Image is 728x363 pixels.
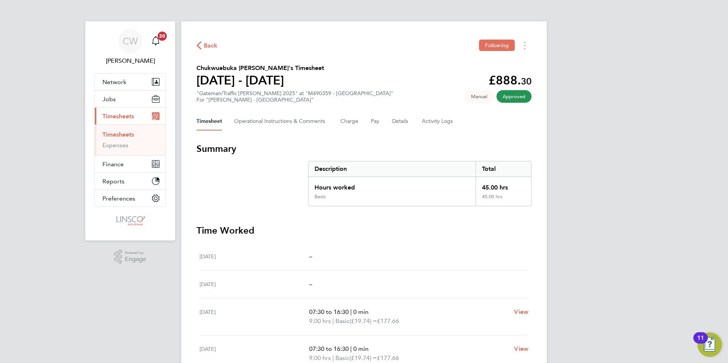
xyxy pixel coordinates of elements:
span: | [350,345,352,352]
span: Engage [125,256,146,263]
span: View [514,308,528,315]
button: Network [95,73,166,90]
span: £177.66 [377,317,399,325]
span: Powered by [125,250,146,256]
div: Description [308,161,476,177]
button: Timesheet [196,112,222,131]
div: Total [476,161,531,177]
span: – [309,253,312,260]
button: Activity Logs [422,112,454,131]
div: [DATE] [200,280,309,289]
div: Hours worked [308,177,476,194]
div: Basic [315,194,326,200]
a: Timesheets [102,131,134,138]
div: 11 [697,338,704,348]
span: CW [123,36,138,46]
span: | [332,354,334,361]
button: Jobs [95,91,166,107]
span: Finance [102,161,124,168]
button: Operational Instructions & Comments [234,112,328,131]
span: 07:30 to 16:30 [309,345,349,352]
button: Timesheets Menu [518,40,532,51]
button: Details [392,112,410,131]
div: [DATE] [200,252,309,261]
div: 45.00 hrs [476,194,531,206]
button: Back [196,41,218,50]
button: Charge [340,112,359,131]
div: "Gateman/Traffic [PERSON_NAME] 2025" at "M490359 - [GEOGRAPHIC_DATA]" [196,90,393,103]
a: Expenses [102,142,128,149]
div: Timesheets [95,124,166,155]
div: Summary [308,161,532,206]
img: linsco-logo-retina.png [114,215,146,227]
span: £177.66 [377,354,399,361]
a: Go to home page [94,215,166,227]
span: This timesheet was manually created. [465,90,493,103]
a: View [514,307,528,317]
span: 30 [521,76,532,87]
span: This timesheet has been approved. [497,90,532,103]
h2: Chukwuebuka [PERSON_NAME]'s Timesheet [196,64,324,73]
span: 07:30 to 16:30 [309,308,349,315]
span: – [309,280,312,288]
button: Following [479,40,515,51]
div: [DATE] [200,307,309,326]
app-decimal: £888. [489,73,532,88]
span: Back [204,41,218,50]
div: [DATE] [200,344,309,363]
span: Network [102,78,126,86]
span: Basic [335,317,350,326]
span: (£19.74) = [350,354,377,361]
button: Preferences [95,190,166,207]
span: 0 min [353,345,369,352]
span: 9.00 hrs [309,354,331,361]
span: | [350,308,352,315]
span: Timesheets [102,113,134,120]
div: For "[PERSON_NAME] - [GEOGRAPHIC_DATA]" [196,97,393,103]
span: Jobs [102,96,116,103]
span: | [332,317,334,325]
div: 45.00 hrs [476,177,531,194]
nav: Main navigation [85,21,175,240]
span: 20 [158,32,167,41]
button: Open Resource Center, 11 new notifications [698,333,722,357]
button: Finance [95,156,166,172]
h1: [DATE] - [DATE] [196,73,324,88]
span: 0 min [353,308,369,315]
span: View [514,345,528,352]
a: CW[PERSON_NAME] [94,29,166,65]
h3: Time Worked [196,224,532,237]
span: Basic [335,353,350,363]
button: Reports [95,173,166,189]
a: Powered byEngage [114,250,147,264]
span: (£19.74) = [350,317,377,325]
a: View [514,344,528,353]
button: Timesheets [95,108,166,124]
span: Reports [102,178,125,185]
span: Preferences [102,195,135,202]
span: 9.00 hrs [309,317,331,325]
h3: Summary [196,143,532,155]
span: Following [485,42,509,49]
span: Chloe Whittall [94,56,166,65]
a: 20 [148,29,163,53]
button: Pay [371,112,380,131]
